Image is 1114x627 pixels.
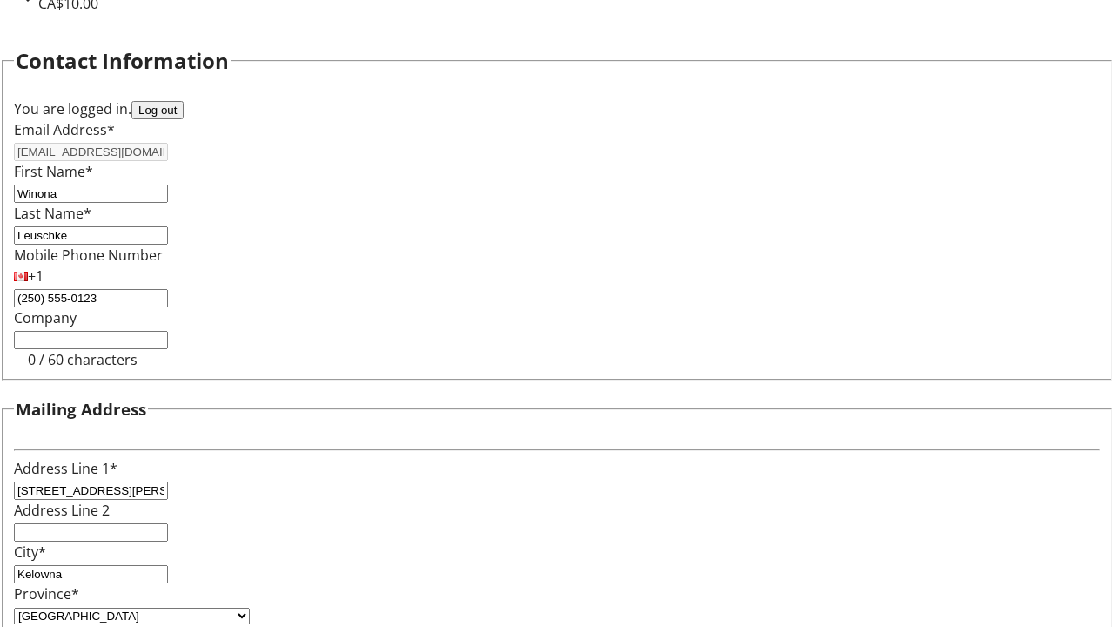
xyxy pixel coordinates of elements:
[14,308,77,327] label: Company
[14,565,168,583] input: City
[14,459,117,478] label: Address Line 1*
[14,204,91,223] label: Last Name*
[16,397,146,421] h3: Mailing Address
[14,584,79,603] label: Province*
[14,501,110,520] label: Address Line 2
[14,482,168,500] input: Address
[14,98,1100,119] div: You are logged in.
[14,120,115,139] label: Email Address*
[28,350,138,369] tr-character-limit: 0 / 60 characters
[14,289,168,307] input: (506) 234-5678
[131,101,184,119] button: Log out
[14,246,163,265] label: Mobile Phone Number
[14,543,46,562] label: City*
[14,162,93,181] label: First Name*
[16,45,229,77] h2: Contact Information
